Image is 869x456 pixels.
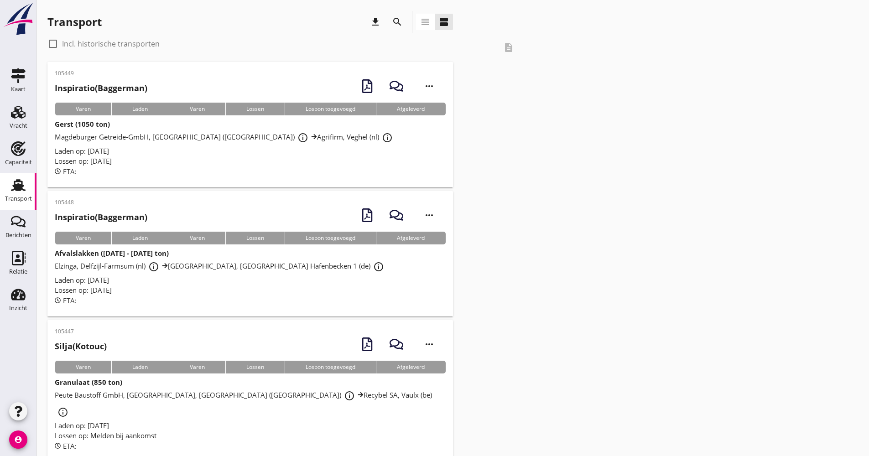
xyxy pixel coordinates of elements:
[111,232,168,244] div: Laden
[225,232,285,244] div: Lossen
[55,103,111,115] div: Varen
[169,103,225,115] div: Varen
[55,156,112,166] span: Lossen op: [DATE]
[376,103,445,115] div: Afgeleverd
[55,340,107,352] h2: (Kotouc)
[10,123,27,129] div: Vracht
[111,103,168,115] div: Laden
[55,82,147,94] h2: (Baggerman)
[9,305,27,311] div: Inzicht
[55,212,95,223] strong: Inspiratio
[5,232,31,238] div: Berichten
[55,211,147,223] h2: (Baggerman)
[111,361,168,373] div: Laden
[9,430,27,449] i: account_circle
[420,16,431,27] i: view_headline
[63,441,77,451] span: ETA:
[55,285,112,295] span: Lossen op: [DATE]
[370,16,381,27] i: download
[47,191,453,316] a: 105448Inspiratio(Baggerman)VarenLadenVarenLossenLosbon toegevoegdAfgeleverdAfvalslakken ([DATE] -...
[438,16,449,27] i: view_agenda
[55,198,147,207] p: 105448
[344,390,355,401] i: info_outline
[55,132,395,141] span: Magdeburger Getreide-GmbH, [GEOGRAPHIC_DATA] ([GEOGRAPHIC_DATA]) Agrifirm, Veghel (nl)
[297,132,308,143] i: info_outline
[47,62,453,187] a: 105449Inspiratio(Baggerman)VarenLadenVarenLossenLosbon toegevoegdAfgeleverdGerst (1050 ton)Magdeb...
[5,196,32,202] div: Transport
[55,341,73,352] strong: Silja
[63,167,77,176] span: ETA:
[169,361,225,373] div: Varen
[285,103,376,115] div: Losbon toegevoegd
[148,261,159,272] i: info_outline
[55,69,147,78] p: 105449
[55,431,156,440] span: Lossen op: Melden bij aankomst
[55,275,109,285] span: Laden op: [DATE]
[55,119,110,129] strong: Gerst (1050 ton)
[55,83,95,93] strong: Inspiratio
[225,361,285,373] div: Lossen
[169,232,225,244] div: Varen
[376,232,445,244] div: Afgeleverd
[382,132,393,143] i: info_outline
[62,39,160,48] label: Incl. historische transporten
[57,407,68,418] i: info_outline
[55,378,122,387] strong: Granulaat (850 ton)
[47,15,102,29] div: Transport
[285,232,376,244] div: Losbon toegevoegd
[55,327,107,336] p: 105447
[55,249,169,258] strong: Afvalslakken ([DATE] - [DATE] ton)
[11,86,26,92] div: Kaart
[376,361,445,373] div: Afgeleverd
[63,296,77,305] span: ETA:
[225,103,285,115] div: Lossen
[9,269,27,275] div: Relatie
[55,232,111,244] div: Varen
[55,361,111,373] div: Varen
[416,332,442,357] i: more_horiz
[416,73,442,99] i: more_horiz
[285,361,376,373] div: Losbon toegevoegd
[5,159,32,165] div: Capaciteit
[416,202,442,228] i: more_horiz
[392,16,403,27] i: search
[55,421,109,430] span: Laden op: [DATE]
[373,261,384,272] i: info_outline
[55,146,109,155] span: Laden op: [DATE]
[2,2,35,36] img: logo-small.a267ee39.svg
[55,390,432,416] span: Peute Baustoff GmbH, [GEOGRAPHIC_DATA], [GEOGRAPHIC_DATA] ([GEOGRAPHIC_DATA]) Recybel SA, Vaulx (be)
[55,261,387,270] span: Elzinga, Delfzijl-Farmsum (nl) [GEOGRAPHIC_DATA], [GEOGRAPHIC_DATA] Hafenbecken 1 (de)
